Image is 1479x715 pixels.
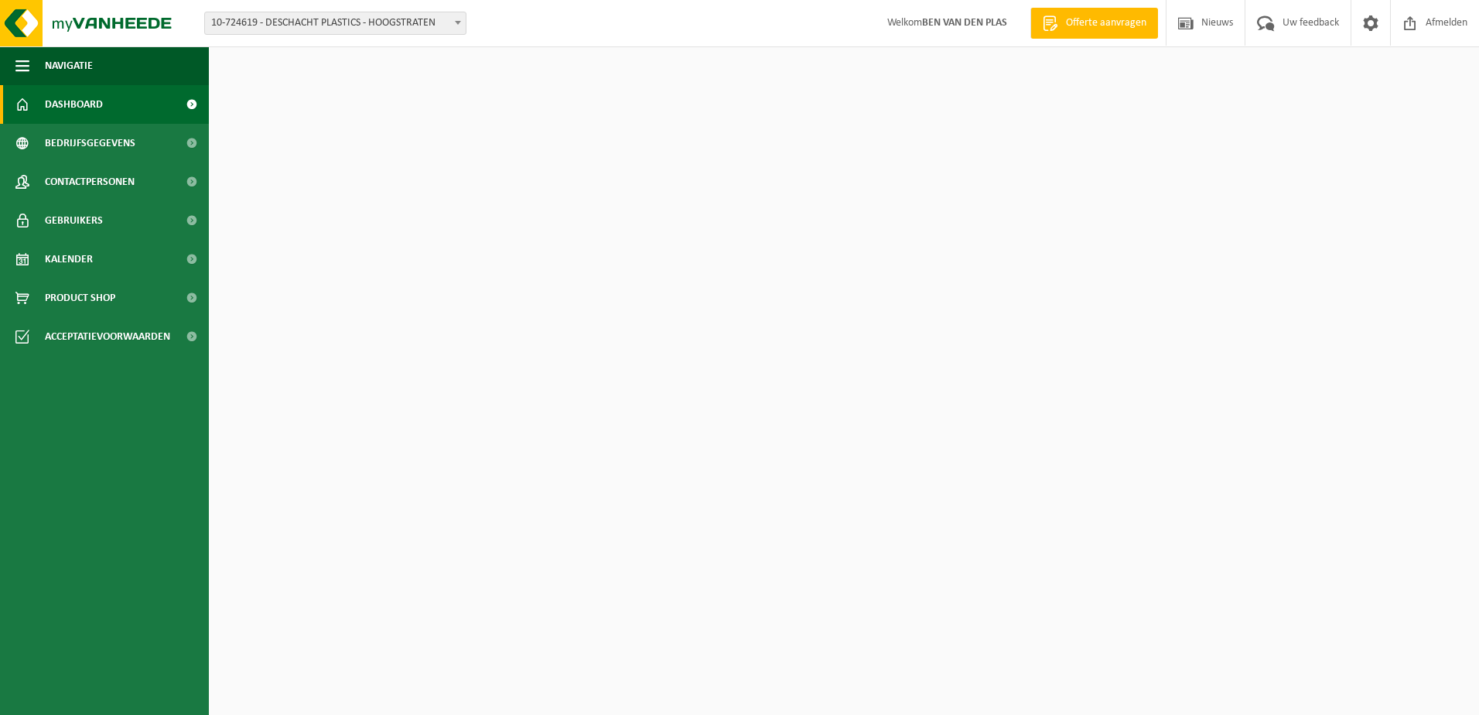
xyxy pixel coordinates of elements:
span: Bedrijfsgegevens [45,124,135,162]
strong: BEN VAN DEN PLAS [922,17,1007,29]
span: Offerte aanvragen [1062,15,1150,31]
span: 10-724619 - DESCHACHT PLASTICS - HOOGSTRATEN [204,12,466,35]
span: Contactpersonen [45,162,135,201]
a: Offerte aanvragen [1030,8,1158,39]
span: Dashboard [45,85,103,124]
span: Kalender [45,240,93,279]
span: Product Shop [45,279,115,317]
span: Acceptatievoorwaarden [45,317,170,356]
span: Navigatie [45,46,93,85]
span: Gebruikers [45,201,103,240]
span: 10-724619 - DESCHACHT PLASTICS - HOOGSTRATEN [205,12,466,34]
